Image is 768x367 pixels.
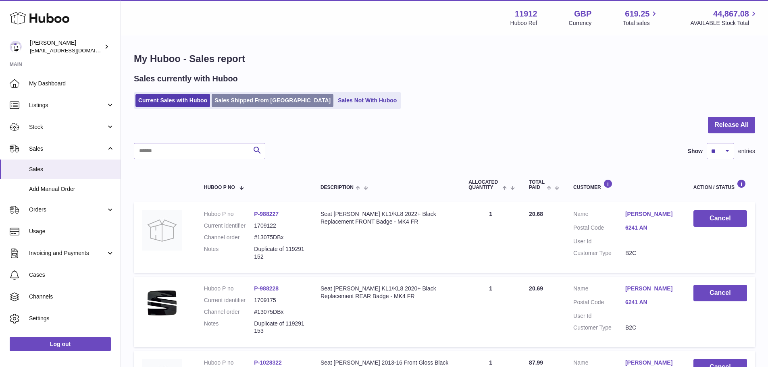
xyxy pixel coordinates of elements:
a: P-988227 [254,211,279,217]
a: 6241 AN [625,224,677,232]
dd: 1709122 [254,222,304,230]
span: Sales [29,166,114,173]
dt: Notes [204,320,254,335]
dt: Customer Type [573,324,625,332]
dd: #13075DBx [254,234,304,241]
td: 1 [460,277,521,347]
span: Sales [29,145,106,153]
span: 619.25 [625,8,649,19]
div: Customer [573,179,677,190]
span: Description [321,185,354,190]
dd: #13075DBx [254,308,304,316]
dd: B2C [625,324,677,332]
h1: My Huboo - Sales report [134,52,755,65]
span: entries [738,147,755,155]
div: [PERSON_NAME] [30,39,102,54]
a: Sales Not With Huboo [335,94,400,107]
span: Usage [29,228,114,235]
a: 44,867.08 AVAILABLE Stock Total [690,8,758,27]
span: Listings [29,102,106,109]
a: Sales Shipped From [GEOGRAPHIC_DATA] [212,94,333,107]
dt: Channel order [204,234,254,241]
span: Settings [29,315,114,322]
img: $_10.JPG [142,285,182,321]
button: Cancel [693,210,747,227]
a: P-988228 [254,285,279,292]
dd: 1709175 [254,297,304,304]
dt: User Id [573,312,625,320]
span: AVAILABLE Stock Total [690,19,758,27]
button: Release All [708,117,755,133]
div: Currency [569,19,592,27]
a: 619.25 Total sales [623,8,659,27]
td: 1 [460,202,521,272]
dt: Current identifier [204,297,254,304]
span: Channels [29,293,114,301]
div: Seat [PERSON_NAME] KL1/KL8 2020+ Black Replacement REAR Badge - MK4 FR [321,285,452,300]
a: Log out [10,337,111,351]
button: Cancel [693,285,747,301]
span: Cases [29,271,114,279]
span: My Dashboard [29,80,114,87]
span: Huboo P no [204,185,235,190]
span: Total sales [623,19,659,27]
div: Seat [PERSON_NAME] KL1/KL8 2022+ Black Replacement FRONT Badge - MK4 FR [321,210,452,226]
a: P-1028322 [254,359,282,366]
div: Huboo Ref [510,19,537,27]
span: 87.99 [529,359,543,366]
a: [PERSON_NAME] [625,359,677,367]
span: Orders [29,206,106,214]
dt: Current identifier [204,222,254,230]
img: no-photo.jpg [142,210,182,251]
img: internalAdmin-11912@internal.huboo.com [10,41,22,53]
p: Duplicate of 119291153 [254,320,304,335]
dt: Name [573,285,625,294]
label: Show [688,147,703,155]
span: [EMAIL_ADDRESS][DOMAIN_NAME] [30,47,119,54]
a: [PERSON_NAME] [625,210,677,218]
dt: User Id [573,238,625,245]
p: Duplicate of 119291152 [254,245,304,261]
dt: Notes [204,245,254,261]
strong: 11912 [515,8,537,19]
span: ALLOCATED Quantity [468,180,500,190]
dt: Huboo P no [204,210,254,218]
dd: B2C [625,249,677,257]
dt: Huboo P no [204,285,254,292]
div: Action / Status [693,179,747,190]
dt: Postal Code [573,299,625,308]
dt: Postal Code [573,224,625,234]
a: 6241 AN [625,299,677,306]
dt: Name [573,210,625,220]
a: [PERSON_NAME] [625,285,677,292]
span: Total paid [529,180,545,190]
span: 20.69 [529,285,543,292]
span: 44,867.08 [713,8,749,19]
dt: Huboo P no [204,359,254,367]
span: Add Manual Order [29,185,114,193]
a: Current Sales with Huboo [135,94,210,107]
span: 20.68 [529,211,543,217]
h2: Sales currently with Huboo [134,73,238,84]
span: Stock [29,123,106,131]
span: Invoicing and Payments [29,249,106,257]
strong: GBP [574,8,591,19]
dt: Customer Type [573,249,625,257]
dt: Channel order [204,308,254,316]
